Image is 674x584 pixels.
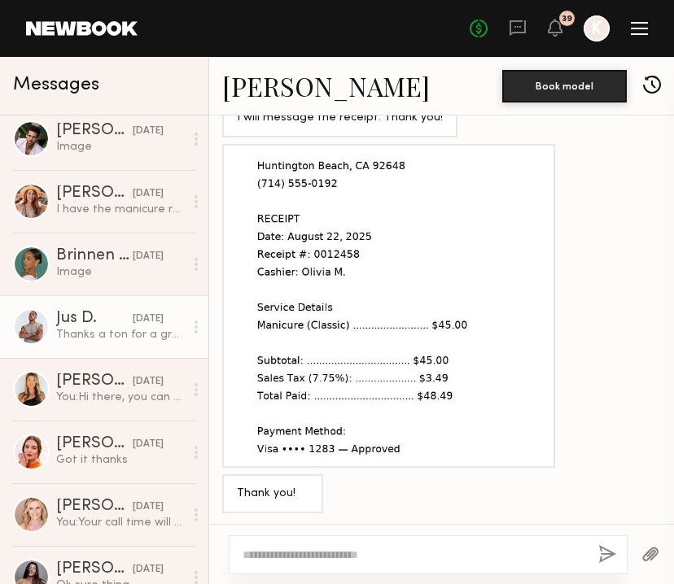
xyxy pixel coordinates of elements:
[133,124,164,139] div: [DATE]
[56,436,133,452] div: [PERSON_NAME]
[222,68,430,103] a: [PERSON_NAME]
[56,202,184,217] div: I have the manicure receipt if you would like for me to e-mail it. Thank you!
[56,248,133,264] div: Brinnen [PERSON_NAME]
[502,70,627,102] button: Book model
[133,437,164,452] div: [DATE]
[133,499,164,515] div: [DATE]
[237,485,309,503] div: Thank you!
[133,249,164,264] div: [DATE]
[56,311,133,327] div: Jus D.
[56,123,133,139] div: [PERSON_NAME]
[502,78,627,92] a: Book model
[56,390,184,405] div: You: Hi there, you can be released, thank you!
[13,76,99,94] span: Messages
[562,15,572,24] div: 39
[133,312,164,327] div: [DATE]
[133,374,164,390] div: [DATE]
[56,561,133,577] div: [PERSON_NAME]
[56,452,184,468] div: Got it thanks
[133,562,164,577] div: [DATE]
[56,327,184,342] div: Thanks a ton for a great day! Cant wait to see how everything comes out! Cheers
[56,499,133,515] div: [PERSON_NAME]
[56,139,184,155] div: Image
[584,15,610,41] a: K
[56,264,184,280] div: Image
[133,186,164,202] div: [DATE]
[56,515,184,530] div: You: Your call time will be at 3pm. We'll be there earlier. Thanks!
[237,109,443,128] div: I will message the receipt. Thank you!
[56,185,133,202] div: [PERSON_NAME]
[56,373,133,390] div: [PERSON_NAME]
